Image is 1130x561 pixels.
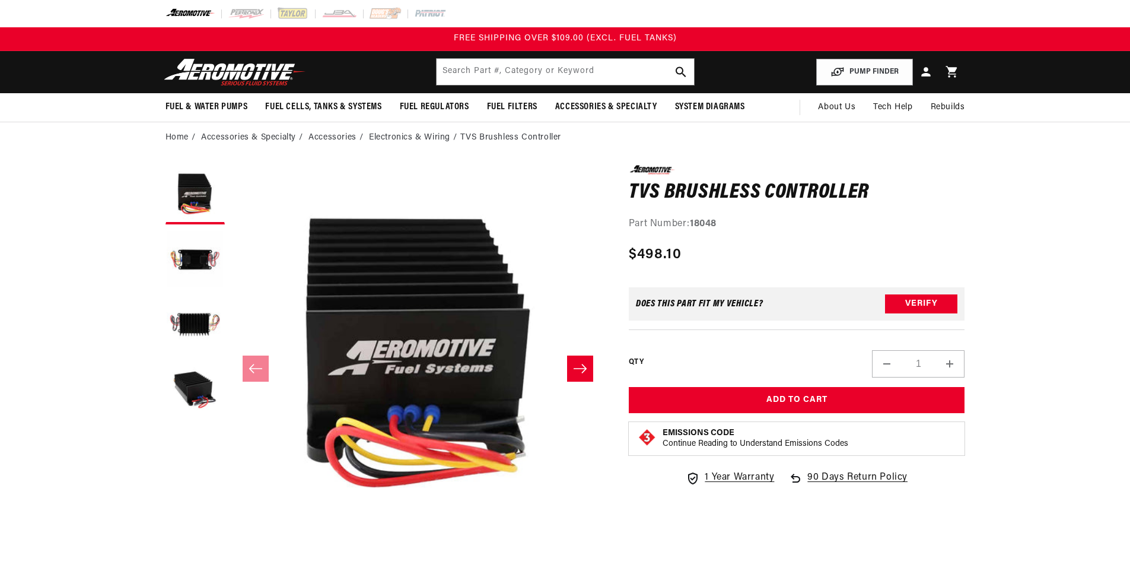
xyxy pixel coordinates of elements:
[555,101,657,113] span: Accessories & Specialty
[864,93,921,122] summary: Tech Help
[487,101,537,113] span: Fuel Filters
[437,59,694,85] input: Search by Part Number, Category or Keyword
[369,131,450,144] a: Electronics & Wiring
[629,357,644,367] label: QTY
[308,131,356,144] a: Accessories
[243,356,269,382] button: Slide left
[663,428,848,449] button: Emissions CodeContinue Reading to Understand Emissions Codes
[638,428,657,447] img: Emissions code
[201,131,305,144] li: Accessories & Specialty
[690,219,717,229] strong: 18048
[165,361,225,420] button: Load image 4 in gallery view
[165,101,248,113] span: Fuel & Water Pumps
[666,93,754,121] summary: System Diagrams
[668,59,694,85] button: search button
[567,356,593,382] button: Slide right
[161,58,309,86] img: Aeromotive
[663,439,848,449] p: Continue Reading to Understand Emissions Codes
[165,131,189,144] a: Home
[686,470,774,486] a: 1 Year Warranty
[391,93,478,121] summary: Fuel Regulators
[873,101,912,114] span: Tech Help
[629,217,965,232] div: Part Number:
[165,230,225,290] button: Load image 2 in gallery view
[675,101,745,113] span: System Diagrams
[400,101,469,113] span: Fuel Regulators
[809,93,864,122] a: About Us
[546,93,666,121] summary: Accessories & Specialty
[629,387,965,414] button: Add to Cart
[818,103,855,112] span: About Us
[636,299,763,309] div: Does This part fit My vehicle?
[629,183,965,202] h1: TVS Brushless Controller
[629,244,682,265] span: $498.10
[265,101,381,113] span: Fuel Cells, Tanks & Systems
[454,34,677,43] span: FREE SHIPPING OVER $109.00 (EXCL. FUEL TANKS)
[256,93,390,121] summary: Fuel Cells, Tanks & Systems
[922,93,974,122] summary: Rebuilds
[807,470,908,497] span: 90 Days Return Policy
[165,131,965,144] nav: breadcrumbs
[663,429,734,438] strong: Emissions Code
[460,131,561,144] li: TVS Brushless Controller
[816,59,913,85] button: PUMP FINDER
[931,101,965,114] span: Rebuilds
[165,165,225,224] button: Load image 1 in gallery view
[157,93,257,121] summary: Fuel & Water Pumps
[478,93,546,121] summary: Fuel Filters
[165,296,225,355] button: Load image 3 in gallery view
[705,470,774,486] span: 1 Year Warranty
[788,470,908,497] a: 90 Days Return Policy
[885,294,957,313] button: Verify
